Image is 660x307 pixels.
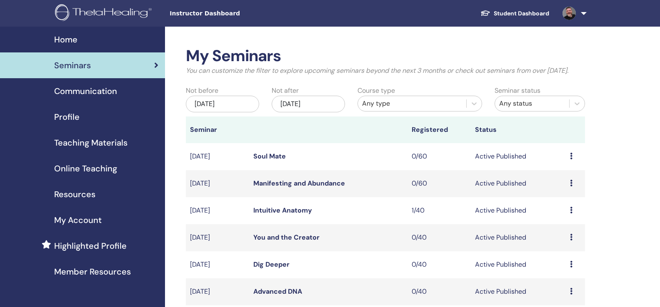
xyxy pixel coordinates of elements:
a: Soul Mate [253,152,286,161]
td: Active Published [471,278,566,305]
img: default.jpg [562,7,576,20]
a: Intuitive Anatomy [253,206,312,215]
td: Active Published [471,170,566,197]
td: Active Published [471,143,566,170]
label: Not before [186,86,218,96]
label: Course type [357,86,395,96]
label: Not after [272,86,299,96]
td: [DATE] [186,197,249,224]
span: Highlighted Profile [54,240,127,252]
div: [DATE] [186,96,259,112]
td: Active Published [471,197,566,224]
td: 0/40 [407,251,471,278]
td: [DATE] [186,224,249,251]
div: [DATE] [272,96,345,112]
span: My Account [54,214,102,226]
td: Active Published [471,251,566,278]
span: Communication [54,85,117,97]
td: 0/40 [407,278,471,305]
label: Seminar status [495,86,540,96]
td: 0/60 [407,170,471,197]
th: Status [471,116,566,143]
td: 0/60 [407,143,471,170]
td: [DATE] [186,143,249,170]
p: You can customize the filter to explore upcoming seminars beyond the next 3 months or check out s... [186,66,585,76]
a: Student Dashboard [474,6,556,21]
a: Manifesting and Abundance [253,179,345,188]
td: 0/40 [407,224,471,251]
a: Advanced DNA [253,287,302,296]
span: Teaching Materials [54,136,127,149]
a: You and the Creator [253,233,320,242]
div: Any status [499,99,565,109]
td: 1/40 [407,197,471,224]
span: Seminars [54,59,91,72]
img: logo.png [55,4,155,23]
h2: My Seminars [186,47,585,66]
td: [DATE] [186,170,249,197]
span: Profile [54,111,80,123]
span: Resources [54,188,95,201]
a: Dig Deeper [253,260,290,269]
span: Home [54,33,77,46]
th: Registered [407,116,471,143]
th: Seminar [186,116,249,143]
td: [DATE] [186,251,249,278]
div: Any type [362,99,462,109]
span: Instructor Dashboard [170,9,295,18]
td: [DATE] [186,278,249,305]
span: Online Teaching [54,162,117,175]
img: graduation-cap-white.svg [480,10,490,17]
span: Member Resources [54,265,131,278]
td: Active Published [471,224,566,251]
